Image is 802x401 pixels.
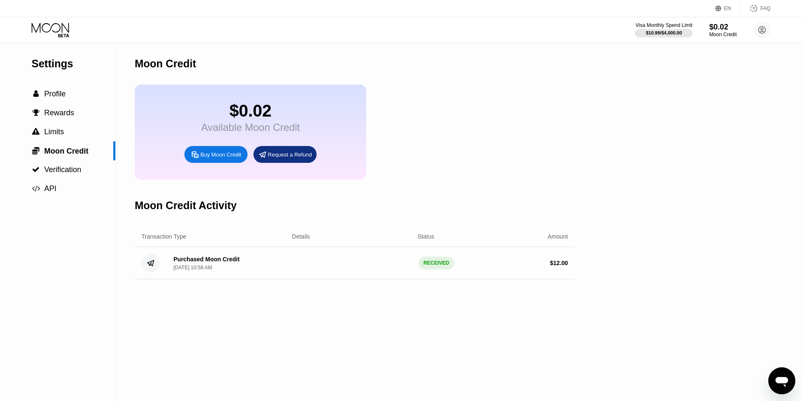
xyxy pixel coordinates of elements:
[292,233,310,240] div: Details
[135,58,196,70] div: Moon Credit
[268,151,312,158] div: Request a Refund
[646,30,682,35] div: $10.99 / $4,000.00
[741,4,770,13] div: FAQ
[184,146,248,163] div: Buy Moon Credit
[32,58,115,70] div: Settings
[200,151,241,158] div: Buy Moon Credit
[135,199,237,212] div: Moon Credit Activity
[173,256,240,263] div: Purchased Moon Credit
[768,367,795,394] iframe: Button to launch messaging window
[635,22,692,28] div: Visa Monthly Spend Limit
[253,146,317,163] div: Request a Refund
[201,101,300,120] div: $0.02
[32,185,40,192] span: 
[44,127,64,136] span: Limits
[33,90,39,98] span: 
[44,90,66,98] span: Profile
[173,265,212,271] div: [DATE] 10:58 AM
[44,184,56,193] span: API
[709,32,737,37] div: Moon Credit
[44,165,81,174] span: Verification
[709,23,737,32] div: $0.02
[201,122,300,133] div: Available Moon Credit
[418,257,454,269] div: RECEIVED
[32,146,40,155] span: 
[550,260,568,266] div: $ 12.00
[44,147,88,155] span: Moon Credit
[418,233,434,240] div: Status
[635,22,692,37] div: Visa Monthly Spend Limit$10.99/$4,000.00
[548,233,568,240] div: Amount
[760,5,770,11] div: FAQ
[32,166,40,173] span: 
[44,109,74,117] span: Rewards
[141,233,187,240] div: Transaction Type
[32,109,40,117] span: 
[724,5,731,11] div: EN
[32,128,40,135] span: 
[32,90,40,98] div: 
[715,4,741,13] div: EN
[709,23,737,37] div: $0.02Moon Credit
